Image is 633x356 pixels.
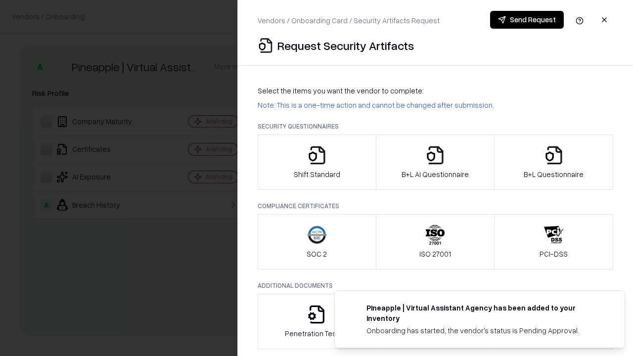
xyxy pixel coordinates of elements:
[490,11,564,29] button: Send Request
[258,294,376,349] button: Penetration Testing
[258,202,613,210] p: Compliance Certificates
[258,281,613,290] p: Additional Documents
[258,86,613,96] p: Select the items you want the vendor to complete:
[347,303,359,314] img: trypineapple.com
[258,122,613,131] p: Security Questionnaires
[494,214,613,269] button: PCI-DSS
[376,214,495,269] button: ISO 27001
[258,214,376,269] button: SOC 2
[277,38,414,53] p: Request Security Artifacts
[402,169,469,179] p: B+L AI Questionnaire
[258,15,440,26] p: Vendors / Onboarding Card / Security Artifacts Request
[258,100,613,110] p: Note: This is a one-time action and cannot be changed after submission.
[419,249,451,259] p: ISO 27001
[366,325,601,336] div: Onboarding has started, the vendor's status is Pending Approval.
[540,249,568,259] p: PCI-DSS
[524,169,584,179] p: B+L Questionnaire
[494,134,613,190] button: B+L Questionnaire
[285,328,349,339] p: Penetration Testing
[258,134,376,190] button: Shift Standard
[307,249,327,259] p: SOC 2
[294,169,340,179] p: Shift Standard
[366,303,601,323] div: Pineapple | Virtual Assistant Agency has been added to your inventory
[376,134,495,190] button: B+L AI Questionnaire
